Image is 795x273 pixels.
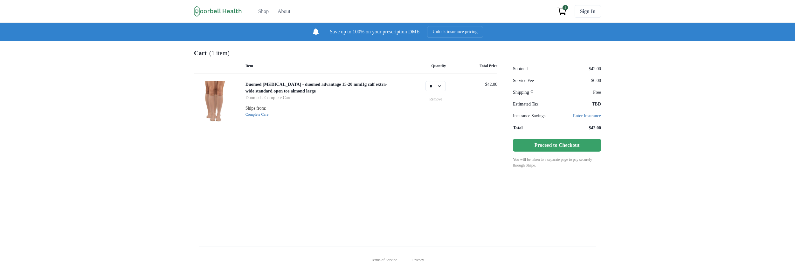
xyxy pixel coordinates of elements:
p: Duomed - Complete Care [245,94,395,101]
a: Shop [254,5,273,18]
p: $42.00 [560,125,601,131]
p: Free [560,89,601,96]
p: Save up to 100% on your prescription DME [330,28,419,36]
a: Terms of Service [371,257,397,263]
p: Total [513,125,555,131]
div: About [278,8,290,15]
p: TBD [560,101,601,107]
img: sn5qqt7es0wneq38bujr51qjsxso [194,81,236,123]
p: Complete Care [245,112,395,117]
select: Select quantity [425,81,446,91]
p: Insurance Savings [513,113,555,119]
a: Duomed [MEDICAL_DATA] - duomed advantage 15-20 mmHg calf extra-wide standard open toe almond large [245,82,387,93]
p: Service Fee [513,77,555,84]
p: Subtotal [513,65,555,72]
p: $42.00 [451,81,497,88]
span: 1 [563,5,568,10]
a: Enter Insurance [573,113,601,119]
span: Shipping [513,89,529,96]
p: You will be taken to a separate page to pay securely through Stripe. [513,157,601,168]
div: Shop [258,8,269,15]
p: Total Price [451,63,497,69]
a: Remove [425,96,446,102]
a: About [274,5,294,18]
p: Estimated Tax [513,101,555,107]
p: Quantity [400,63,446,69]
p: Ships from: [245,105,395,112]
p: Item [245,63,395,69]
a: Sign In [575,5,601,18]
button: Proceed to Checkout [513,139,601,152]
a: View cart [554,5,570,18]
p: $42.00 [560,65,601,72]
p: Cart [194,48,207,58]
button: Unlock insurance pricing [427,26,483,38]
a: Privacy [412,257,424,263]
p: (1 item) [209,48,230,58]
p: $0.00 [560,77,601,84]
